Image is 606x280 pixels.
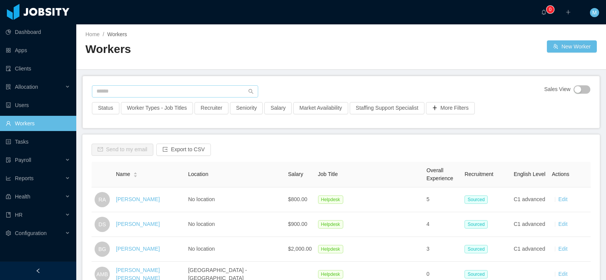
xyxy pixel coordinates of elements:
span: $2,000.00 [288,246,312,252]
td: No location [185,212,285,237]
span: $800.00 [288,196,307,202]
td: No location [185,187,285,212]
i: icon: book [6,212,11,218]
button: Recruiter [194,102,228,114]
span: Sourced [465,270,488,278]
a: icon: userWorkers [6,116,70,131]
span: Payroll [15,157,31,163]
span: / [103,31,104,37]
span: Sourced [465,220,488,229]
a: Sourced [465,271,491,277]
td: 3 [423,237,461,262]
span: Name [116,170,130,178]
span: Reports [15,175,34,181]
td: C1 advanced [511,187,549,212]
span: English Level [514,171,545,177]
span: Helpdesk [318,245,343,253]
span: Workers [107,31,127,37]
i: icon: bell [541,10,547,15]
a: icon: auditClients [6,61,70,76]
span: Sales View [544,85,571,94]
span: Location [188,171,208,177]
span: M [592,8,597,17]
a: Edit [558,246,567,252]
a: Edit [558,221,567,227]
a: Sourced [465,196,491,202]
span: RA [98,192,106,207]
span: $900.00 [288,221,307,227]
td: C1 advanced [511,237,549,262]
a: icon: appstoreApps [6,43,70,58]
a: icon: profileTasks [6,134,70,149]
td: No location [185,237,285,262]
a: [PERSON_NAME] [116,196,160,202]
button: Worker Types - Job Titles [121,102,193,114]
td: C1 advanced [511,212,549,237]
a: Edit [558,271,567,277]
td: 4 [423,212,461,237]
span: Helpdesk [318,195,343,204]
span: Job Title [318,171,338,177]
span: BG [98,242,106,257]
button: icon: usergroup-addNew Worker [547,40,597,53]
a: Edit [558,196,567,202]
sup: 0 [547,6,554,13]
div: Sort [133,171,138,176]
i: icon: file-protect [6,157,11,163]
span: Actions [552,171,569,177]
i: icon: plus [566,10,571,15]
button: icon: exportExport to CSV [156,144,211,156]
span: Sourced [465,195,488,204]
span: Configuration [15,230,47,236]
button: icon: plusMore Filters [426,102,475,114]
span: HR [15,212,23,218]
i: icon: search [248,89,254,94]
i: icon: solution [6,84,11,90]
a: icon: pie-chartDashboard [6,24,70,40]
h2: Workers [85,42,341,57]
a: Home [85,31,100,37]
span: Salary [288,171,303,177]
span: Overall Experience [426,167,453,181]
a: icon: robotUsers [6,98,70,113]
a: Sourced [465,221,491,227]
td: 5 [423,187,461,212]
i: icon: medicine-box [6,194,11,199]
button: Status [92,102,119,114]
span: Health [15,194,30,200]
span: Helpdesk [318,220,343,229]
span: DS [98,217,106,232]
button: Staffing Support Specialist [350,102,424,114]
span: Helpdesk [318,270,343,278]
a: Sourced [465,246,491,252]
i: icon: line-chart [6,176,11,181]
button: Salary [264,102,292,114]
i: icon: caret-down [133,174,138,176]
button: Market Availability [293,102,348,114]
span: Recruitment [465,171,493,177]
button: Seniority [230,102,263,114]
i: icon: setting [6,230,11,236]
i: icon: caret-up [133,171,138,174]
span: Sourced [465,245,488,253]
a: [PERSON_NAME] [116,246,160,252]
span: Allocation [15,84,38,90]
a: [PERSON_NAME] [116,221,160,227]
